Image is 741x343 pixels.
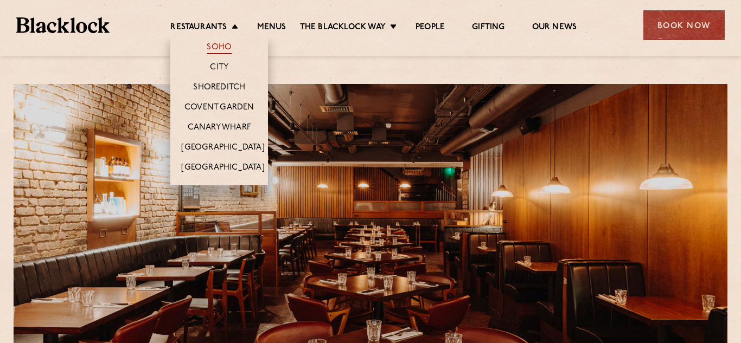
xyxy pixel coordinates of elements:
[184,102,254,114] a: Covent Garden
[181,163,264,174] a: [GEOGRAPHIC_DATA]
[532,22,577,34] a: Our News
[207,42,232,54] a: Soho
[300,22,386,34] a: The Blacklock Way
[193,82,245,94] a: Shoreditch
[257,22,286,34] a: Menus
[170,22,227,34] a: Restaurants
[210,62,228,74] a: City
[188,122,251,134] a: Canary Wharf
[16,17,110,33] img: BL_Textured_Logo-footer-cropped.svg
[472,22,504,34] a: Gifting
[416,22,445,34] a: People
[643,10,725,40] div: Book Now
[181,143,264,154] a: [GEOGRAPHIC_DATA]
